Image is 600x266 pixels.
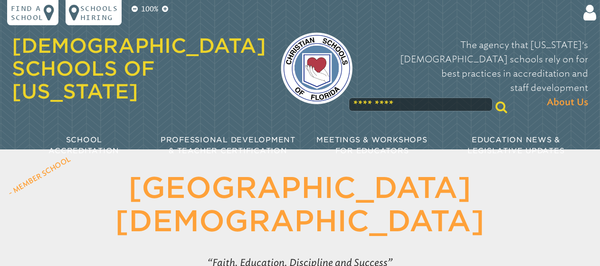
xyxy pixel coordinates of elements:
p: 100% [139,4,160,15]
p: The agency that [US_STATE]’s [DEMOGRAPHIC_DATA] schools rely on for best practices in accreditati... [367,38,588,110]
p: - Member School [2,152,76,201]
span: Meetings & Workshops for Educators [316,135,427,155]
span: Professional Development & Teacher Certification [161,135,295,155]
p: Find a school [11,4,44,22]
a: [DEMOGRAPHIC_DATA] Schools of [US_STATE] [12,34,266,103]
img: csf-logo-web-colors.png [281,32,353,105]
span: About Us [547,96,588,110]
p: Schools Hiring [80,4,118,22]
span: School Accreditation [48,135,119,155]
span: Education News & Legislative Updates [467,135,564,155]
h1: [GEOGRAPHIC_DATA][DEMOGRAPHIC_DATA] [69,171,532,237]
